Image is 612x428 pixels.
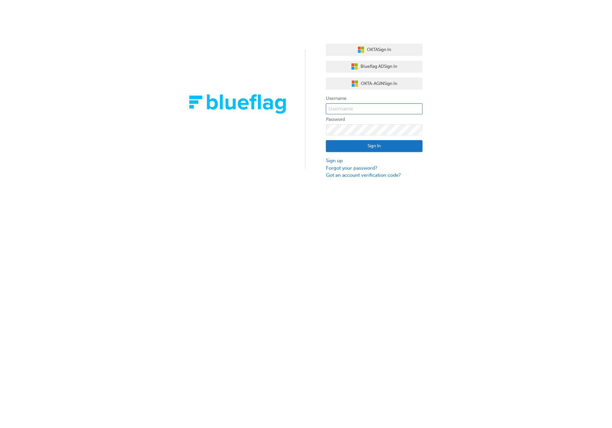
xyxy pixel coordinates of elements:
[326,157,423,164] a: Sign up
[326,61,423,73] button: Blueflag ADSign In
[326,103,423,114] input: Username
[326,116,423,123] label: Password
[326,44,423,56] button: OKTASign In
[326,140,423,152] button: Sign In
[326,172,423,179] a: Got an account verification code?
[326,78,423,90] button: OKTA-AGINSign In
[326,95,423,102] label: Username
[361,80,398,88] span: OKTA-AGIN Sign In
[361,63,398,70] span: Blueflag AD Sign In
[189,94,286,114] img: Trak
[326,164,423,172] a: Forgot your password?
[367,46,391,54] span: OKTA Sign In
